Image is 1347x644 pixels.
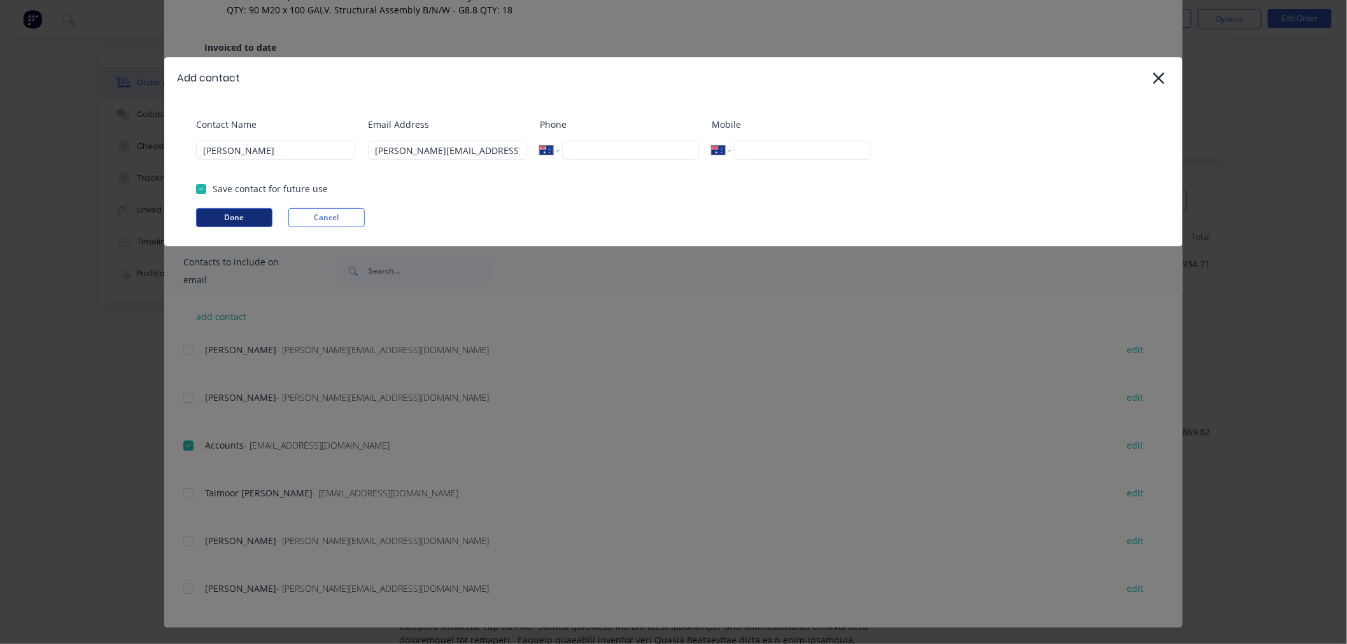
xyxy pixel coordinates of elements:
label: Email Address [368,118,527,131]
button: Done [196,208,272,227]
div: Add contact [177,71,240,86]
label: Mobile [712,118,871,131]
label: Phone [540,118,699,131]
label: Contact Name [196,118,355,131]
button: Cancel [288,208,365,227]
div: Save contact for future use [213,182,328,195]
